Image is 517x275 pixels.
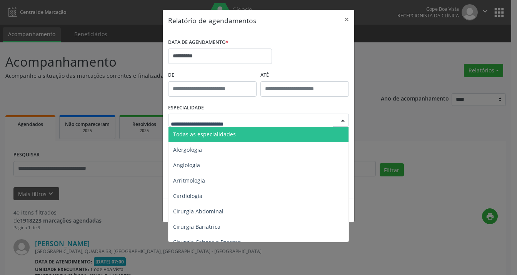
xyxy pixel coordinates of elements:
label: ATÉ [260,69,349,81]
label: De [168,69,257,81]
button: Close [339,10,354,29]
label: ESPECIALIDADE [168,102,204,114]
span: Cirurgia Bariatrica [173,223,220,230]
span: Alergologia [173,146,202,153]
span: Todas as especialidades [173,131,236,138]
span: Angiologia [173,161,200,169]
label: DATA DE AGENDAMENTO [168,37,228,49]
span: Cardiologia [173,192,202,200]
span: Cirurgia Cabeça e Pescoço [173,238,241,246]
h5: Relatório de agendamentos [168,15,256,25]
span: Arritmologia [173,177,205,184]
span: Cirurgia Abdominal [173,208,223,215]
